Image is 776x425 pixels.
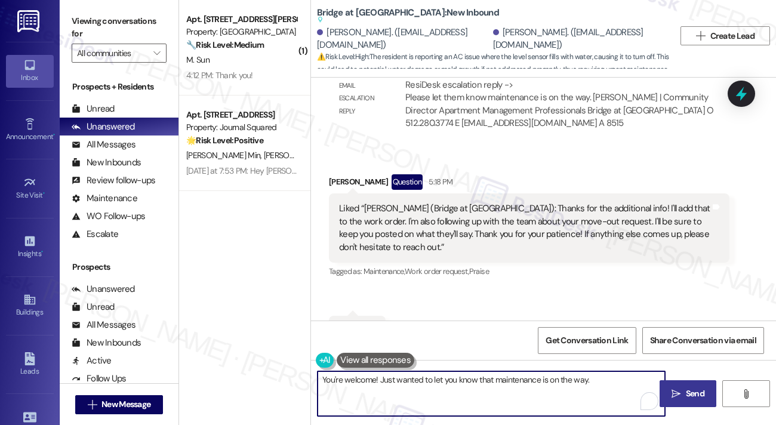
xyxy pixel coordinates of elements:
div: Maintenance [72,192,137,205]
span: [PERSON_NAME] Min [186,150,264,161]
span: New Message [101,398,150,411]
div: Unread [72,301,115,313]
div: Review follow-ups [72,174,155,187]
strong: ⚠️ Risk Level: High [317,52,368,61]
i:  [88,400,97,409]
span: Work order request , [405,266,469,276]
b: Bridge at [GEOGRAPHIC_DATA]: New Inbound [317,7,499,26]
div: [PERSON_NAME] [329,174,729,193]
div: Property: [GEOGRAPHIC_DATA] [186,26,297,38]
i:  [741,389,750,399]
div: 5:18 PM [426,175,452,188]
div: Property: Journal Squared [186,121,297,134]
span: M. Sun [186,54,210,65]
div: ResiDesk escalation reply -> Please let them know maintenance is on the way. [PERSON_NAME] | Comm... [405,79,713,129]
span: Send [686,387,704,400]
div: Active [72,355,112,367]
a: Site Visit • [6,173,54,205]
span: • [43,189,45,198]
button: New Message [75,395,164,414]
div: Follow Ups [72,372,127,385]
button: Get Conversation Link [538,327,636,354]
div: Apt. [STREET_ADDRESS][PERSON_NAME] [186,13,297,26]
div: New Inbounds [72,337,141,349]
button: Share Conversation via email [642,327,764,354]
div: [PERSON_NAME]. ([EMAIL_ADDRESS][DOMAIN_NAME]) [493,26,666,52]
span: • [41,248,43,256]
div: Question [392,174,423,189]
div: Apt. [STREET_ADDRESS] [186,109,297,121]
span: Maintenance , [364,266,405,276]
div: Escalate [72,228,118,241]
span: Share Conversation via email [650,334,756,347]
i:  [696,31,705,41]
a: Insights • [6,231,54,263]
div: All Messages [72,319,136,331]
div: Unanswered [72,121,135,133]
strong: 🔧 Risk Level: Medium [186,39,264,50]
div: New Inbounds [72,156,141,169]
div: [PERSON_NAME]. ([EMAIL_ADDRESS][DOMAIN_NAME]) [317,26,490,52]
div: Prospects [60,261,178,273]
span: Create Lead [710,30,755,42]
i:  [153,48,160,58]
div: Email escalation reply [339,79,386,118]
div: Unread [72,103,115,115]
a: Buildings [6,290,54,322]
span: [PERSON_NAME] [264,150,324,161]
strong: 🌟 Risk Level: Positive [186,135,263,146]
div: Tagged as: [329,263,729,280]
span: • [53,131,55,139]
span: : The resident is reporting an AC issue where the level sensor fills with water, causing it to tu... [317,51,675,76]
textarea: To enrich screen reader interactions, please activate Accessibility in Grammarly extension settings [318,371,665,416]
div: 4:12 PM: Thank you! [186,70,253,81]
div: WO Follow-ups [72,210,145,223]
i:  [672,389,680,399]
div: Unanswered [72,283,135,295]
div: All Messages [72,138,136,151]
input: All communities [77,44,147,63]
button: Create Lead [680,26,770,45]
div: Liked “[PERSON_NAME] (Bridge at [GEOGRAPHIC_DATA]): Thanks for the additional info! I'll add that... [339,202,710,254]
label: Viewing conversations for [72,12,167,44]
a: Inbox [6,55,54,87]
div: Prospects + Residents [60,81,178,93]
button: Send [660,380,716,407]
a: Leads [6,349,54,381]
span: Get Conversation Link [546,334,628,347]
span: Praise [469,266,489,276]
img: ResiDesk Logo [17,10,42,32]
